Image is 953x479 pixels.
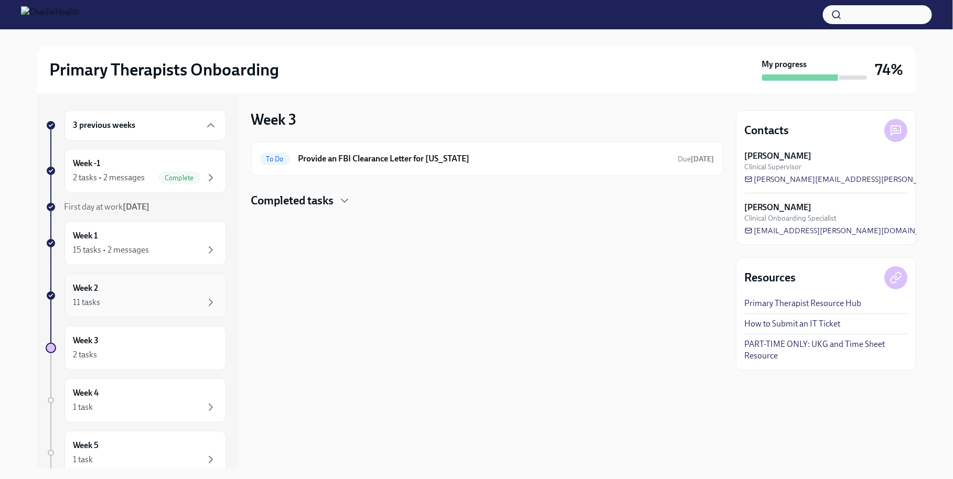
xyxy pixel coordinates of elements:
[46,326,226,370] a: Week 32 tasks
[745,318,841,330] a: How to Submit an IT Ticket
[875,60,904,79] h3: 74%
[745,298,862,309] a: Primary Therapist Resource Hub
[762,59,807,70] strong: My progress
[46,274,226,318] a: Week 211 tasks
[745,339,907,362] a: PART-TIME ONLY: UKG and Time Sheet Resource
[745,162,802,172] span: Clinical Supervisor
[21,6,79,23] img: CharlieHealth
[678,155,714,164] span: Due
[73,335,99,346] h6: Week 3
[745,213,837,223] span: Clinical Onboarding Specialist
[73,297,101,308] div: 11 tasks
[251,110,297,129] h3: Week 3
[73,158,101,169] h6: Week -1
[73,440,99,451] h6: Week 5
[46,149,226,193] a: Week -12 tasks • 2 messagesComplete
[73,454,93,465] div: 1 task
[73,172,145,183] div: 2 tasks • 2 messages
[73,387,99,399] h6: Week 4
[260,150,714,167] a: To DoProvide an FBI Clearance Letter for [US_STATE]Due[DATE]
[745,270,796,286] h4: Resources
[745,202,812,213] strong: [PERSON_NAME]
[73,244,149,256] div: 15 tasks • 2 messages
[46,221,226,265] a: Week 115 tasks • 2 messages
[46,378,226,422] a: Week 41 task
[298,153,670,165] h6: Provide an FBI Clearance Letter for [US_STATE]
[73,230,98,242] h6: Week 1
[251,193,334,209] h4: Completed tasks
[46,431,226,475] a: Week 51 task
[260,155,290,163] span: To Do
[65,202,150,212] span: First day at work
[745,225,945,236] a: [EMAIL_ADDRESS][PERSON_NAME][DOMAIN_NAME]
[678,154,714,164] span: September 11th, 2025 10:00
[73,119,136,131] h6: 3 previous weeks
[46,201,226,213] a: First day at work[DATE]
[50,59,280,80] h2: Primary Therapists Onboarding
[691,155,714,164] strong: [DATE]
[123,202,150,212] strong: [DATE]
[73,282,99,294] h6: Week 2
[73,401,93,413] div: 1 task
[745,123,789,138] h4: Contacts
[745,150,812,162] strong: [PERSON_NAME]
[251,193,723,209] div: Completed tasks
[73,349,98,361] div: 2 tasks
[65,110,226,140] div: 3 previous weeks
[158,174,200,182] span: Complete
